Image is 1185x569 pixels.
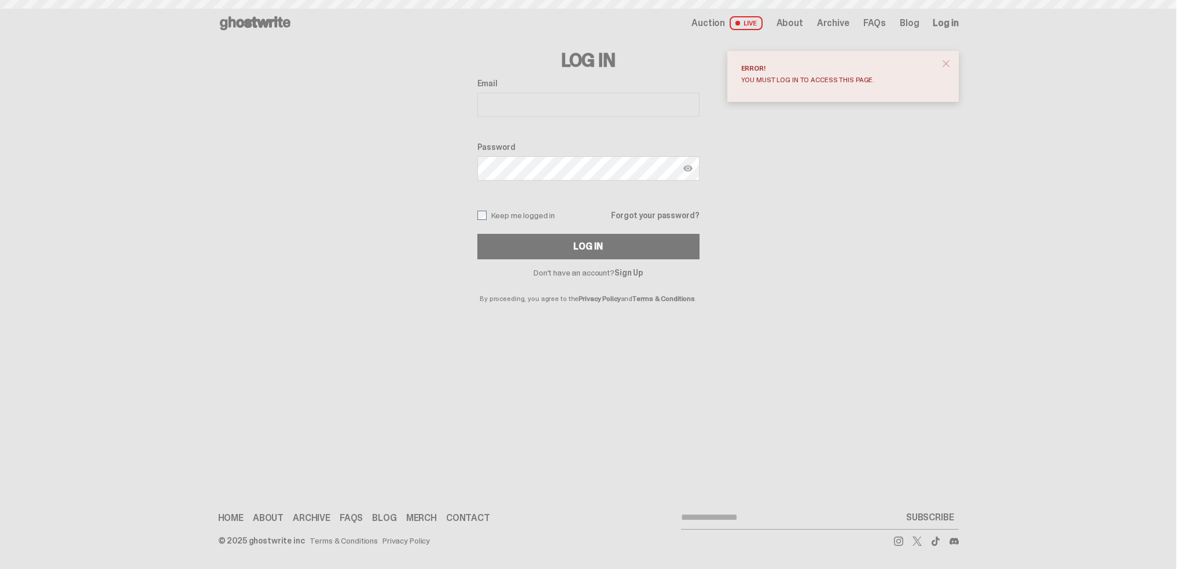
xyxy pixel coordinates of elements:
button: SUBSCRIBE [901,506,959,529]
a: Home [218,513,244,523]
h3: Log In [477,51,700,69]
div: Error! [741,65,936,72]
a: Privacy Policy [382,537,430,545]
a: Archive [817,19,849,28]
span: LIVE [730,16,763,30]
input: Keep me logged in [477,211,487,220]
label: Email [477,79,700,88]
a: About [776,19,803,28]
a: Contact [446,513,490,523]
a: Terms & Conditions [632,294,695,303]
a: Forgot your password? [611,211,699,219]
p: By proceeding, you agree to the and . [477,277,700,302]
a: Blog [900,19,919,28]
div: Log In [573,242,602,251]
a: About [253,513,284,523]
label: Keep me logged in [477,211,555,220]
a: FAQs [340,513,363,523]
button: close [936,53,956,74]
div: You must log in to access this page. [741,76,936,83]
a: Archive [293,513,330,523]
a: Sign Up [614,267,643,278]
label: Password [477,142,700,152]
span: Auction [691,19,725,28]
p: Don't have an account? [477,269,700,277]
a: Merch [406,513,437,523]
a: Auction LIVE [691,16,762,30]
img: Show password [683,164,693,173]
button: Log In [477,234,700,259]
a: FAQs [863,19,886,28]
div: © 2025 ghostwrite inc [218,537,305,545]
a: Log in [933,19,958,28]
a: Blog [372,513,396,523]
a: Privacy Policy [579,294,620,303]
a: Terms & Conditions [310,537,378,545]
